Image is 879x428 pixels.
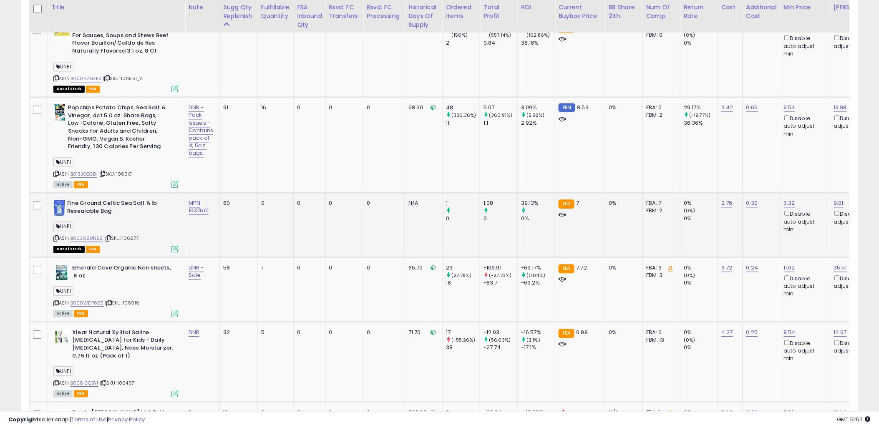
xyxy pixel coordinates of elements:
div: ASIN: [53,199,179,252]
div: 1 [446,199,480,207]
div: 23 [446,264,480,272]
span: FBA [74,181,88,188]
div: 0 [297,264,319,272]
span: 7.72 [577,264,587,272]
div: Disable auto adjust min [784,274,824,297]
div: 0 [329,199,357,207]
a: DNR - Pack Issues - Contains pack of 4, 5oz. bags. [189,103,213,157]
small: (-55.26%) [451,337,475,343]
div: 91 [223,104,251,111]
span: 7 [577,199,579,207]
span: | SKU: 106581_A [103,75,143,82]
div: 1 [261,264,287,272]
div: 0% [609,264,636,272]
span: UNFI [53,62,73,71]
div: Title [51,3,181,11]
div: -69.2% [521,279,555,287]
div: FBA: 3 [646,264,674,272]
a: 6.72 [721,264,733,272]
div: 0 [446,215,480,222]
div: 0% [609,329,636,336]
span: UNFI [53,366,73,376]
div: 0 [484,215,517,222]
a: 0.25 [746,328,758,337]
span: 6.99 [577,328,588,336]
div: 0% [684,199,718,207]
div: Total Profit [484,3,514,20]
span: | SKU: 106497 [100,380,134,386]
small: (360.91%) [489,112,512,118]
div: -16.57% [521,329,555,336]
div: -69.17% [521,264,555,272]
div: Sugg Qty Replenish [223,3,254,20]
div: ASIN: [53,104,179,187]
small: (-27.73%) [489,272,511,279]
div: 5.07 [484,104,517,111]
span: FBA [86,246,100,253]
div: Disable auto adjust min [784,33,824,57]
div: 0% [684,329,718,336]
div: 16 [261,104,287,111]
a: DNR - Sale [189,264,204,279]
a: 11.62 [784,264,796,272]
a: Terms of Use [71,415,107,423]
div: FBM: 13 [646,336,674,344]
small: (56.63%) [489,337,511,343]
a: B006ICQBYI [71,380,98,387]
div: FBM: 0 [646,31,674,39]
a: B000WDP66S [71,300,104,307]
a: 13.98 [834,103,847,112]
span: All listings that are currently out of stock and unavailable for purchase on Amazon [53,86,85,93]
div: ASIN: [53,329,179,396]
div: 0 [297,329,319,336]
div: 0% [684,279,718,287]
small: (0%) [684,32,695,38]
span: FBA [74,390,88,397]
div: Historical Days Of Supply [408,3,439,29]
div: 29.17% [684,104,718,111]
div: 39.13% [521,199,555,207]
div: 2.92% [521,119,555,127]
div: 0 [329,329,357,336]
a: B013JCOCBI [71,171,97,178]
div: -83.7 [484,279,517,287]
small: (5.82%) [526,112,544,118]
div: 0 [329,104,357,111]
a: B000HZGZES [71,75,102,82]
small: (557.14%) [489,32,511,38]
div: ASIN: [53,264,179,316]
div: -27.74 [484,344,517,351]
div: 0% [684,215,718,222]
div: 0% [684,264,718,272]
span: 2025-09-17 15:57 GMT [837,415,871,423]
div: 0 [297,104,319,111]
img: 41zgnrwplWL._SL40_.jpg [53,329,70,345]
a: 2.76 [721,199,733,207]
span: | SKU: 106877 [104,235,139,242]
span: | SKU: 106916 [105,300,139,306]
a: B00308UN92 [71,235,103,242]
div: 0% [684,39,718,47]
span: All listings currently available for purchase on Amazon [53,181,73,188]
a: 6.32 [784,199,796,207]
div: Current Buybox Price [559,3,602,20]
div: Disable auto adjust min [784,209,824,233]
div: 2 [446,39,480,47]
div: -106.91 [484,264,517,272]
b: [PERSON_NAME] Bouillon Cubes For Sauces, Soups and Stews Beef Flavor Bouillon/Caldo de Res Natura... [72,24,174,57]
div: 48 [446,104,480,111]
small: FBA [559,329,574,338]
div: 38.18% [521,39,555,47]
div: 0 [367,104,398,111]
div: 0.84 [484,39,517,47]
div: -17.1% [521,344,555,351]
img: 51-PZ4nZv-L._SL40_.jpg [53,264,70,281]
div: 0% [521,215,555,222]
span: FBA [74,310,88,317]
a: 0.30 [746,199,758,207]
small: (0%) [684,337,695,343]
small: (0%) [684,207,695,214]
small: (0.04%) [526,272,545,279]
small: (162.86%) [526,32,550,38]
div: FBA: 6 [646,329,674,336]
